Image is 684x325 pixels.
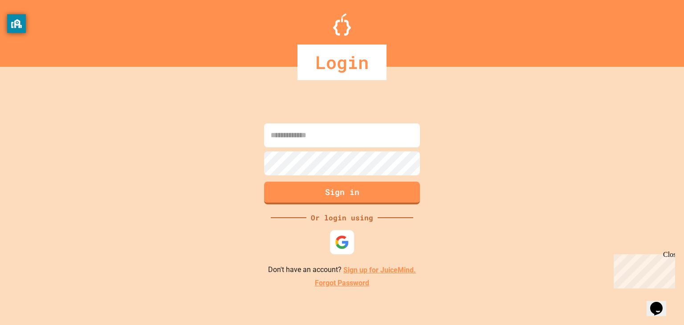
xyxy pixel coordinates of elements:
div: Or login using [306,212,378,223]
div: Login [297,45,387,80]
img: google-icon.svg [335,235,350,250]
a: Forgot Password [315,278,369,288]
a: Sign up for JuiceMind. [343,266,416,274]
img: Logo.svg [333,13,351,36]
p: Don't have an account? [268,264,416,276]
button: Sign in [264,182,420,204]
div: Chat with us now!Close [4,4,61,57]
button: privacy banner [7,14,26,33]
iframe: chat widget [647,289,675,316]
iframe: chat widget [610,251,675,288]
